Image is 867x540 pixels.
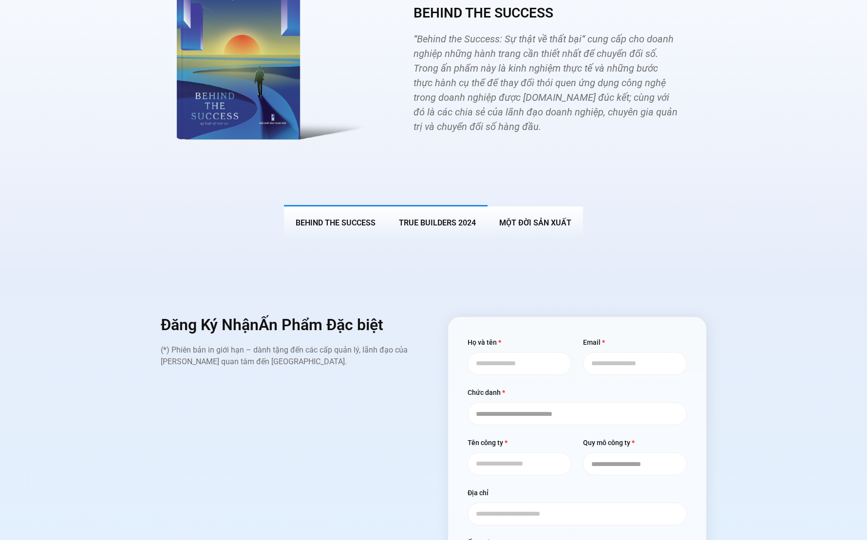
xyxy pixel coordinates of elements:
[161,317,419,333] h2: Đăng Ký Nhận
[259,316,383,334] span: Ấn Phẩm Đặc biệt
[468,437,508,452] label: Tên công ty
[583,336,605,352] label: Email
[468,487,489,503] label: Địa chỉ
[468,387,505,402] label: Chức danh
[499,218,571,227] span: MỘT ĐỜI SẢN XUẤT
[414,4,678,22] h3: BEHIND THE SUCCESS
[583,437,635,452] label: Quy mô công ty
[399,218,476,227] span: True Builders 2024
[468,336,501,352] label: Họ và tên
[414,32,678,134] p: “Behind the Success: Sự thật về thất bại“ cung cấp cho doanh nghiệp những hành trang cần thiết nh...
[296,218,376,227] span: BEHIND THE SUCCESS
[161,344,419,368] p: (*) Phiên bản in giới hạn – dành tặng đến các cấp quản lý, lãnh đạo của [PERSON_NAME] quan tâm đế...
